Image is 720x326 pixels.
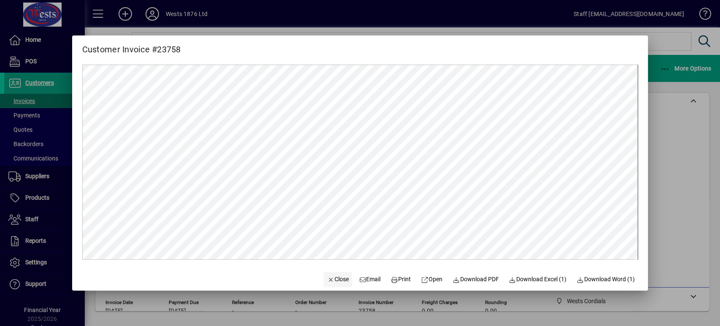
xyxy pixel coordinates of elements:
span: Download PDF [453,275,499,284]
h2: Customer Invoice #23758 [72,35,191,56]
span: Print [391,275,411,284]
span: Close [327,275,349,284]
span: Download Word (1) [577,275,635,284]
button: Close [324,272,352,287]
span: Open [421,275,442,284]
button: Download Word (1) [573,272,638,287]
button: Email [356,272,384,287]
span: Email [359,275,381,284]
button: Download Excel (1) [505,272,570,287]
a: Download PDF [449,272,502,287]
button: Print [387,272,414,287]
span: Download Excel (1) [509,275,566,284]
a: Open [418,272,446,287]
